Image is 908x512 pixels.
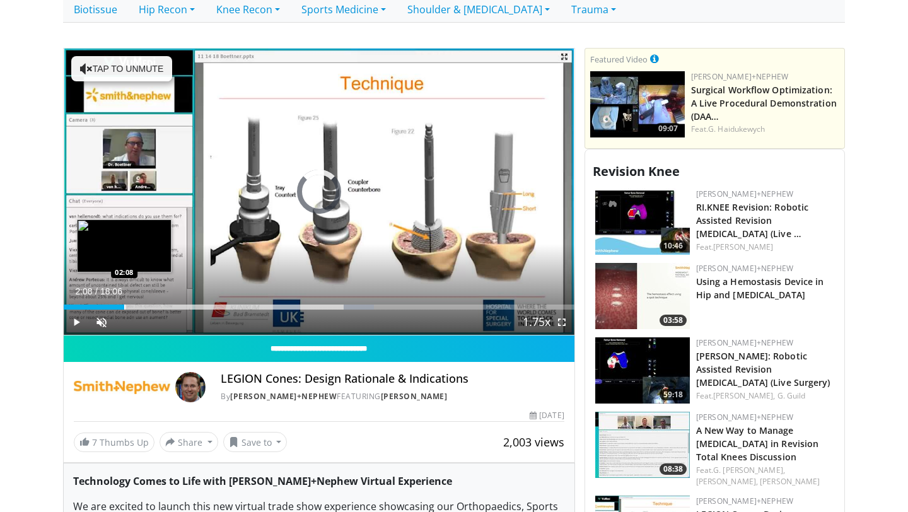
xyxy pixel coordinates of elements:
[691,71,788,82] a: [PERSON_NAME]+Nephew
[64,305,574,310] div: Progress Bar
[175,372,206,402] img: Avatar
[696,201,809,240] a: RI.KNEE Revision: Robotic Assisted Revision [MEDICAL_DATA] (Live …
[590,54,648,65] small: Featured Video
[221,391,564,402] div: By FEATURING
[713,241,773,252] a: [PERSON_NAME]
[549,310,574,335] button: Fullscreen
[760,476,820,487] a: [PERSON_NAME]
[64,49,574,336] video-js: Video Player
[660,389,687,400] span: 59:18
[160,432,218,452] button: Share
[696,241,834,253] div: Feat.
[696,424,819,463] a: A New Way to Manage [MEDICAL_DATA] in Revision Total Knees Discussion
[595,189,690,255] a: 10:46
[696,350,830,388] a: [PERSON_NAME]: Robotic Assisted Revision [MEDICAL_DATA] (Live Surgery)
[73,474,452,488] strong: Technology Comes to Life with [PERSON_NAME]+Nephew Virtual Experience
[696,476,758,487] a: [PERSON_NAME],
[595,337,690,404] a: 59:18
[595,189,690,255] img: 5fa0e68e-4398-42da-a90e-8f217e5d5b9f.150x105_q85_crop-smart_upscale.jpg
[655,123,682,134] span: 09:07
[696,496,793,506] a: [PERSON_NAME]+Nephew
[708,124,765,134] a: G. Haidukewych
[595,263,690,329] a: 03:58
[593,163,680,180] span: Revision Knee
[696,412,793,422] a: [PERSON_NAME]+Nephew
[696,390,834,402] div: Feat.
[74,433,154,452] a: 7 Thumbs Up
[595,412,690,478] a: 08:38
[223,432,288,452] button: Save to
[595,412,690,478] img: f1ac36de-72bc-4f22-8a0c-8892c7653b80.150x105_q85_crop-smart_upscale.jpg
[89,310,114,335] button: Unmute
[660,240,687,252] span: 10:46
[660,463,687,475] span: 08:38
[71,56,172,81] button: Tap to unmute
[691,84,837,122] a: Surgical Workflow Optimization: A Live Procedural Demonstration (DAA…
[221,372,564,386] h4: LEGION Cones: Design Rationale & Indications
[696,465,834,487] div: Feat.
[696,276,824,301] a: Using a Hemostasis Device in Hip and [MEDICAL_DATA]
[92,436,97,448] span: 7
[590,71,685,137] a: 09:07
[75,286,92,296] span: 2:08
[503,434,564,450] span: 2,003 views
[713,465,785,475] a: G. [PERSON_NAME],
[381,391,448,402] a: [PERSON_NAME]
[660,315,687,326] span: 03:58
[64,310,89,335] button: Play
[696,189,793,199] a: [PERSON_NAME]+Nephew
[590,71,685,137] img: bcfc90b5-8c69-4b20-afee-af4c0acaf118.150x105_q85_crop-smart_upscale.jpg
[74,372,170,402] img: Smith+Nephew
[100,286,122,296] span: 18:06
[777,390,806,401] a: G. Guild
[595,263,690,329] img: 2b75991a-5091-4b50-a4d4-22c94cd9efa0.150x105_q85_crop-smart_upscale.jpg
[691,124,839,135] div: Feat.
[77,219,172,272] img: image.jpeg
[95,286,98,296] span: /
[230,391,337,402] a: [PERSON_NAME]+Nephew
[530,410,564,421] div: [DATE]
[524,310,549,335] button: Playback Rate
[713,390,775,401] a: [PERSON_NAME],
[696,263,793,274] a: [PERSON_NAME]+Nephew
[696,337,793,348] a: [PERSON_NAME]+Nephew
[595,337,690,404] img: c8d5acbe-e863-40b6-8d33-9781f43432b7.150x105_q85_crop-smart_upscale.jpg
